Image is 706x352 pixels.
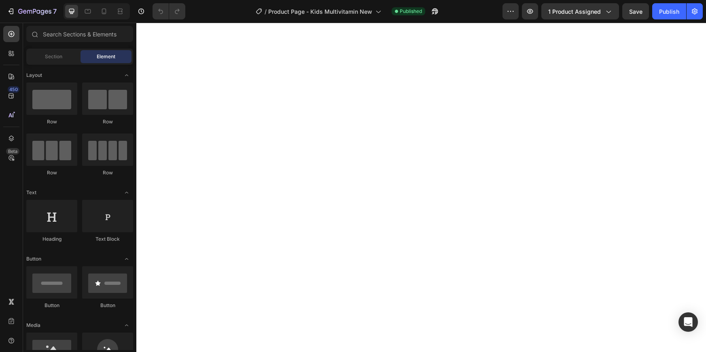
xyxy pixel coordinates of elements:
[120,319,133,332] span: Toggle open
[120,186,133,199] span: Toggle open
[26,72,42,79] span: Layout
[629,8,642,15] span: Save
[26,118,77,125] div: Row
[26,302,77,309] div: Button
[26,322,40,329] span: Media
[6,148,19,155] div: Beta
[678,312,698,332] div: Open Intercom Messenger
[26,255,41,263] span: Button
[26,235,77,243] div: Heading
[82,118,133,125] div: Row
[26,169,77,176] div: Row
[400,8,422,15] span: Published
[541,3,619,19] button: 1 product assigned
[82,235,133,243] div: Text Block
[82,302,133,309] div: Button
[97,53,115,60] span: Element
[53,6,57,16] p: 7
[548,7,601,16] span: 1 product assigned
[120,252,133,265] span: Toggle open
[268,7,372,16] span: Product Page - Kids Multivitamin New
[45,53,62,60] span: Section
[26,189,36,196] span: Text
[153,3,185,19] div: Undo/Redo
[622,3,649,19] button: Save
[265,7,267,16] span: /
[120,69,133,82] span: Toggle open
[3,3,60,19] button: 7
[26,26,133,42] input: Search Sections & Elements
[136,23,706,352] iframe: Design area
[652,3,686,19] button: Publish
[8,86,19,93] div: 450
[82,169,133,176] div: Row
[659,7,679,16] div: Publish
